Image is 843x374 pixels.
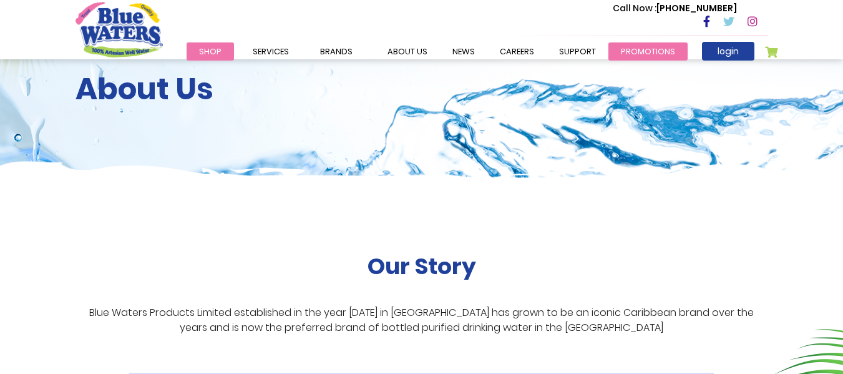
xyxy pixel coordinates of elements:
[487,42,547,61] a: careers
[613,2,737,15] p: [PHONE_NUMBER]
[76,2,163,57] a: store logo
[199,46,222,57] span: Shop
[440,42,487,61] a: News
[547,42,608,61] a: support
[613,2,656,14] span: Call Now :
[76,305,768,335] p: Blue Waters Products Limited established in the year [DATE] in [GEOGRAPHIC_DATA] has grown to be ...
[76,71,768,107] h2: About Us
[608,42,688,61] a: Promotions
[320,46,353,57] span: Brands
[375,42,440,61] a: about us
[253,46,289,57] span: Services
[702,42,754,61] a: login
[368,253,476,280] h2: Our Story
